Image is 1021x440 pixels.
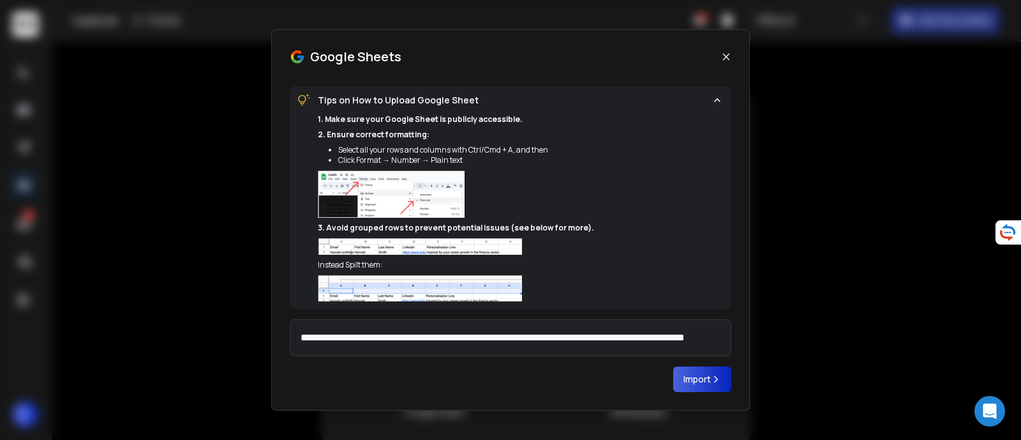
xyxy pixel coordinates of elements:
li: Select all your rows and columns with Ctrl/Cmd + A, and then [338,145,574,155]
p: 2. Ensure correct formatting: [318,130,594,140]
img: trail [318,275,522,302]
p: 3. Avoid grouped rows to prevent potential issues (see below for more). [318,223,594,233]
button: Import [673,367,731,392]
img: trail [318,171,465,218]
p: Tips on How to Upload Google Sheet [318,94,594,107]
li: Click Format → Number → Plain text [338,155,574,165]
img: trail [318,238,522,255]
p: 1. Make sure your Google Sheet is publicly accessible. [318,114,594,125]
div: Open Intercom Messenger [974,396,1005,427]
p: Instead Spilt them: [318,260,594,270]
h1: Google Sheets [310,48,401,66]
